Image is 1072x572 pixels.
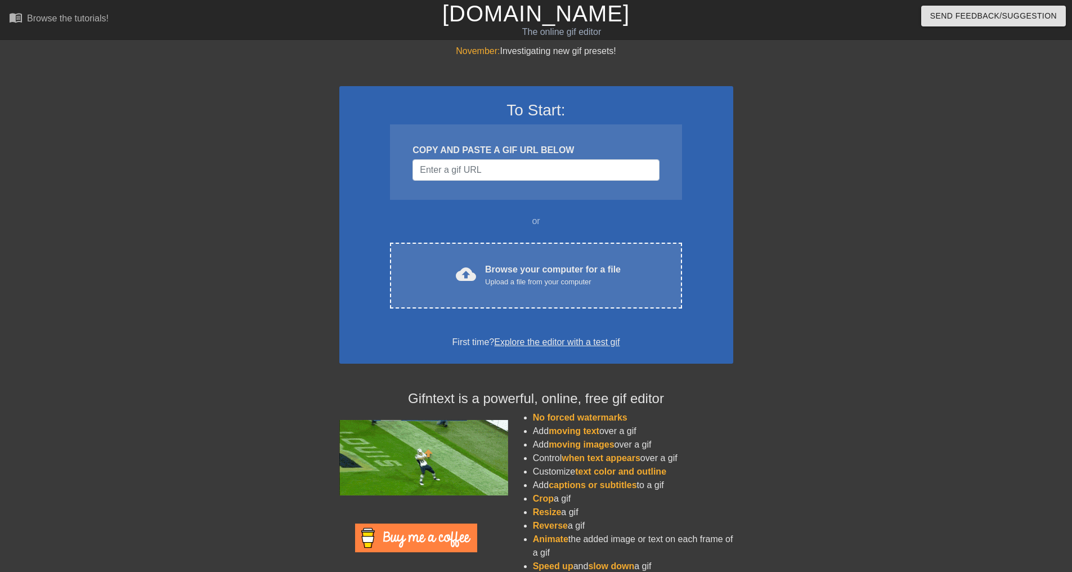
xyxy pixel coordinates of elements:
[485,276,621,288] div: Upload a file from your computer
[533,479,733,492] li: Add to a gif
[533,507,562,517] span: Resize
[549,426,599,436] span: moving text
[354,101,719,120] h3: To Start:
[369,214,704,228] div: or
[533,533,733,560] li: the added image or text on each frame of a gif
[339,391,733,407] h4: Gifntext is a powerful, online, free gif editor
[412,144,659,157] div: COPY AND PASTE A GIF URL BELOW
[533,452,733,465] li: Control over a gif
[9,11,109,28] a: Browse the tutorials!
[533,534,568,544] span: Animate
[339,44,733,58] div: Investigating new gif presets!
[533,424,733,438] li: Add over a gif
[355,524,477,552] img: Buy Me A Coffee
[930,9,1057,23] span: Send Feedback/Suggestion
[575,467,666,476] span: text color and outline
[549,480,636,490] span: captions or subtitles
[533,492,733,506] li: a gif
[533,494,554,503] span: Crop
[533,519,733,533] li: a gif
[533,465,733,479] li: Customize
[354,336,719,349] div: First time?
[363,25,760,39] div: The online gif editor
[549,440,614,449] span: moving images
[494,337,620,347] a: Explore the editor with a test gif
[588,561,634,571] span: slow down
[456,46,500,56] span: November:
[442,1,630,26] a: [DOMAIN_NAME]
[533,438,733,452] li: Add over a gif
[27,14,109,23] div: Browse the tutorials!
[533,413,627,422] span: No forced watermarks
[533,506,733,519] li: a gif
[533,561,573,571] span: Speed up
[533,521,568,530] span: Reverse
[562,453,640,463] span: when text appears
[921,6,1066,26] button: Send Feedback/Suggestion
[456,264,476,284] span: cloud_upload
[412,159,659,181] input: Username
[339,420,508,495] img: football_small.gif
[485,263,621,288] div: Browse your computer for a file
[9,11,23,24] span: menu_book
